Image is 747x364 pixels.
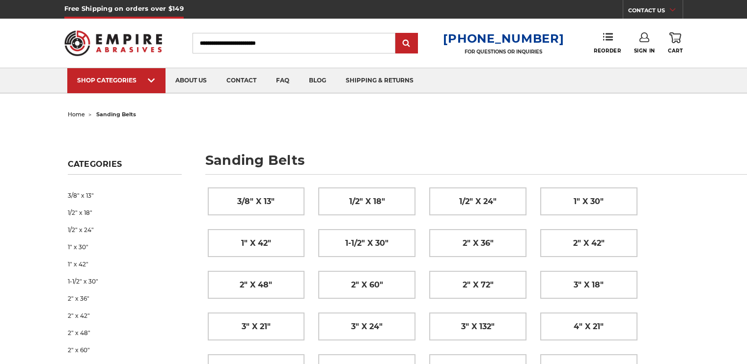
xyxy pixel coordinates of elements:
a: 2" x 36" [430,230,526,257]
span: 3" x 21" [242,318,271,335]
a: home [68,111,85,118]
a: 1" x 30" [68,238,182,256]
span: 2" x 36" [463,235,494,252]
span: 2" x 48" [240,277,272,293]
input: Submit [397,34,416,53]
a: 1-1/2" x 30" [319,230,415,257]
a: 2" x 48" [208,271,304,298]
a: contact [217,68,266,93]
span: Cart [668,48,683,54]
a: 2" x 60" [68,341,182,359]
span: 2" x 42" [573,235,605,252]
a: 2" x 42" [541,230,637,257]
a: 1/2" x 24" [430,188,526,215]
span: 2" x 60" [351,277,383,293]
a: 3" x 21" [208,313,304,340]
span: Reorder [594,48,621,54]
a: 1-1/2" x 30" [68,273,182,290]
a: faq [266,68,299,93]
a: 3" x 24" [319,313,415,340]
span: 4" x 21" [574,318,604,335]
p: FOR QUESTIONS OR INQUIRIES [443,49,564,55]
a: 1" x 30" [541,188,637,215]
span: 3" x 132" [461,318,495,335]
a: shipping & returns [336,68,423,93]
a: [PHONE_NUMBER] [443,31,564,46]
span: 3/8" x 13" [237,193,275,210]
a: 2" x 60" [319,271,415,298]
a: Reorder [594,32,621,53]
span: 2" x 72" [463,277,494,293]
a: 1/2" x 18" [319,188,415,215]
a: CONTACT US [628,5,683,19]
span: 3" x 18" [574,277,604,293]
span: 1-1/2" x 30" [345,235,388,252]
a: 2" x 42" [68,307,182,324]
span: 1" x 42" [241,235,271,252]
a: blog [299,68,336,93]
a: 1/2" x 18" [68,204,182,221]
a: 3" x 18" [541,271,637,298]
a: 1" x 42" [68,256,182,273]
a: 2" x 72" [430,271,526,298]
span: 3" x 24" [351,318,383,335]
div: SHOP CATEGORIES [77,77,156,84]
span: 1" x 30" [574,193,604,210]
a: about us [166,68,217,93]
span: sanding belts [96,111,136,118]
span: Sign In [634,48,655,54]
a: Cart [668,32,683,54]
a: 3/8" x 13" [208,188,304,215]
h5: Categories [68,159,182,175]
img: Empire Abrasives [64,24,163,62]
a: 2" x 48" [68,324,182,341]
a: 4" x 21" [541,313,637,340]
a: 1/2" x 24" [68,221,182,238]
a: 3/8" x 13" [68,187,182,204]
span: 1/2" x 24" [459,193,497,210]
a: 1" x 42" [208,230,304,257]
span: 1/2" x 18" [349,193,385,210]
a: 2" x 36" [68,290,182,307]
a: 3" x 132" [430,313,526,340]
